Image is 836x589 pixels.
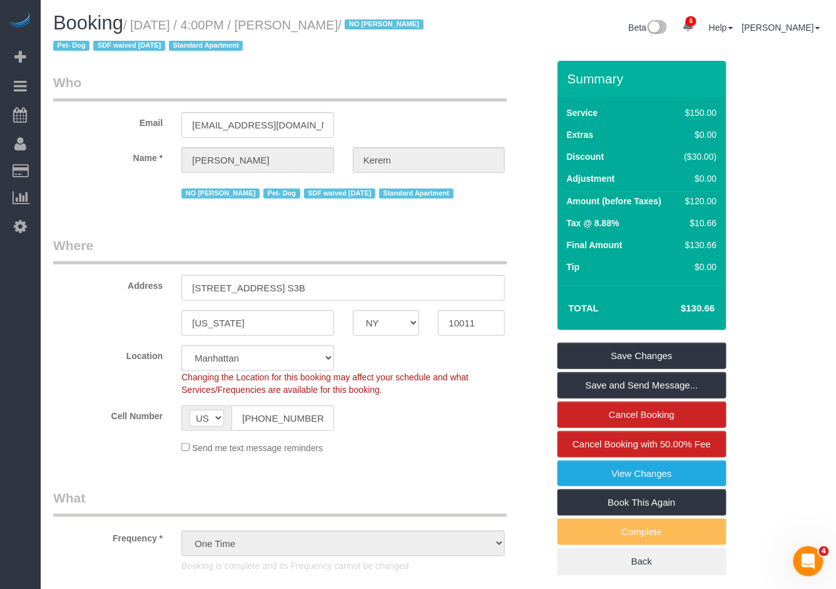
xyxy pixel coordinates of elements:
[680,195,717,207] div: $120.00
[44,147,172,164] label: Name *
[680,261,717,273] div: $0.00
[44,405,172,422] label: Cell Number
[53,12,123,34] span: Booking
[345,19,423,29] span: NO [PERSON_NAME]
[567,172,615,185] label: Adjustment
[558,343,726,369] a: Save Changes
[680,150,717,163] div: ($30.00)
[558,461,726,487] a: View Changes
[558,372,726,399] a: Save and Send Message...
[567,239,623,251] label: Final Amount
[676,13,700,40] a: 6
[232,405,334,431] input: Cell Number
[53,41,89,51] span: Pet- Dog
[629,23,668,33] a: Beta
[567,107,598,119] label: Service
[53,489,507,517] legend: What
[181,112,334,138] input: Email
[53,73,507,102] legend: Who
[793,546,823,576] iframe: Intercom live chat
[680,107,717,119] div: $150.00
[44,528,172,545] label: Frequency *
[181,560,505,572] p: Booking is complete and its Frequency cannot be changed
[558,431,726,457] a: Cancel Booking with 50.00% Fee
[680,239,717,251] div: $130.66
[181,147,334,173] input: First Name
[192,443,323,453] span: Send me text message reminders
[680,128,717,141] div: $0.00
[304,189,375,199] span: SDF waived [DATE]
[742,23,820,33] a: [PERSON_NAME]
[567,195,661,207] label: Amount (before Taxes)
[709,23,733,33] a: Help
[44,112,172,129] label: Email
[646,20,667,36] img: New interface
[8,13,33,30] img: Automaid Logo
[568,71,720,86] h3: Summary
[643,303,715,314] h4: $130.66
[53,236,507,264] legend: Where
[181,310,334,336] input: City
[44,345,172,362] label: Location
[569,303,599,313] strong: Total
[819,546,829,556] span: 4
[558,402,726,428] a: Cancel Booking
[438,310,505,336] input: Zip Code
[567,128,594,141] label: Extras
[567,217,619,229] label: Tax @ 8.88%
[181,372,469,395] span: Changing the Location for this booking may affect your schedule and what Services/Frequencies are...
[567,261,580,273] label: Tip
[379,189,454,199] span: Standard Apartment
[353,147,506,173] input: Last Name
[181,189,260,199] span: NO [PERSON_NAME]
[169,41,243,51] span: Standard Apartment
[558,548,726,575] a: Back
[567,150,604,163] label: Discount
[263,189,300,199] span: Pet- Dog
[573,439,711,449] span: Cancel Booking with 50.00% Fee
[93,41,165,51] span: SDF waived [DATE]
[680,172,717,185] div: $0.00
[44,275,172,292] label: Address
[558,489,726,516] a: Book This Again
[686,16,696,26] span: 6
[680,217,717,229] div: $10.66
[53,18,427,53] small: / [DATE] / 4:00PM / [PERSON_NAME]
